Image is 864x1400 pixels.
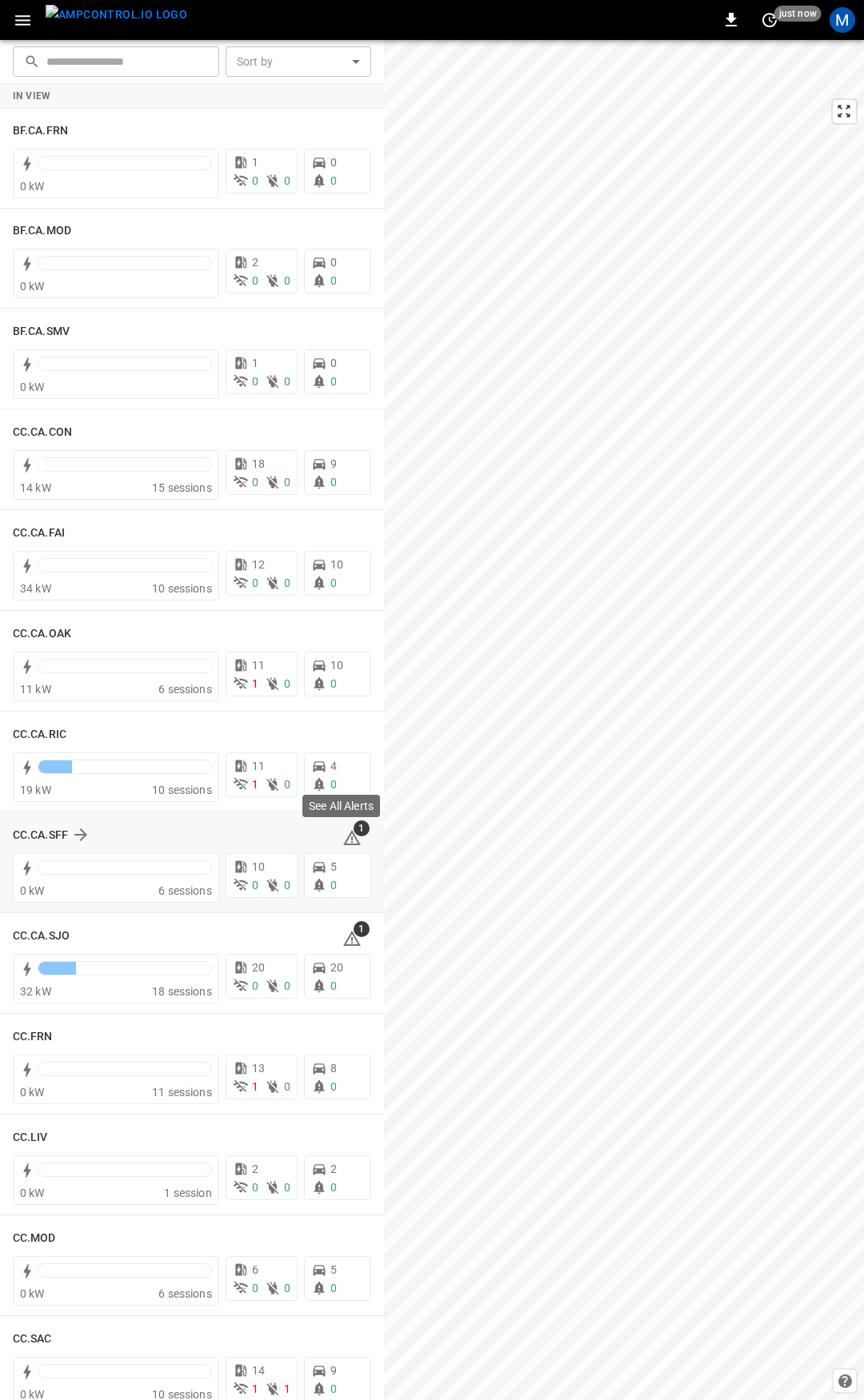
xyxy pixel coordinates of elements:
[252,375,258,388] span: 0
[284,274,290,287] span: 0
[13,323,70,341] h6: BF.CA.SMV
[330,375,337,388] span: 0
[20,884,45,897] span: 0 kW
[284,576,290,589] span: 0
[252,1263,258,1276] span: 6
[158,884,212,897] span: 6 sessions
[13,1230,56,1247] h6: CC.MOD
[284,1382,290,1395] span: 1
[330,961,343,974] span: 20
[252,558,265,571] span: 12
[330,778,337,791] span: 0
[354,921,370,937] span: 1
[152,985,212,998] span: 18 sessions
[13,726,66,744] h6: CC.CA.RIC
[252,677,258,690] span: 1
[252,1382,258,1395] span: 1
[309,798,374,814] p: See All Alerts
[830,7,855,33] div: profile-icon
[774,6,822,22] span: just now
[252,760,265,772] span: 11
[252,860,265,873] span: 10
[354,820,370,836] span: 1
[252,1062,265,1075] span: 13
[152,784,212,796] span: 10 sessions
[330,677,337,690] span: 0
[13,122,68,140] h6: BF.CA.FRN
[284,174,290,187] span: 0
[330,1181,337,1194] span: 0
[20,784,51,796] span: 19 kW
[330,1163,337,1175] span: 2
[13,90,51,102] strong: In View
[20,1287,45,1300] span: 0 kW
[330,156,337,169] span: 0
[330,457,337,470] span: 9
[252,1364,265,1377] span: 14
[13,1129,48,1147] h6: CC.LIV
[330,357,337,369] span: 0
[330,760,337,772] span: 4
[252,879,258,891] span: 0
[284,979,290,992] span: 0
[46,5,187,25] img: ampcontrol.io logo
[330,1080,337,1093] span: 0
[252,476,258,489] span: 0
[757,7,782,33] button: set refresh interval
[20,180,45,193] span: 0 kW
[20,481,51,494] span: 14 kW
[13,1028,53,1046] h6: CC.FRN
[330,576,337,589] span: 0
[252,961,265,974] span: 20
[13,424,72,441] h6: CC.CA.CON
[20,381,45,393] span: 0 kW
[330,1062,337,1075] span: 8
[13,927,70,945] h6: CC.CA.SJO
[252,256,258,269] span: 2
[284,677,290,690] span: 0
[13,827,68,844] h6: CC.CA.SFF
[152,481,212,494] span: 15 sessions
[330,659,343,672] span: 10
[20,683,51,696] span: 11 kW
[284,1181,290,1194] span: 0
[330,558,343,571] span: 10
[252,174,258,187] span: 0
[252,274,258,287] span: 0
[330,476,337,489] span: 0
[284,1282,290,1294] span: 0
[13,525,65,542] h6: CC.CA.FAI
[252,1080,258,1093] span: 1
[13,625,71,643] h6: CC.CA.OAK
[330,1364,337,1377] span: 9
[252,778,258,791] span: 1
[158,1287,212,1300] span: 6 sessions
[330,879,337,891] span: 0
[252,1282,258,1294] span: 0
[252,1181,258,1194] span: 0
[330,274,337,287] span: 0
[13,1330,52,1348] h6: CC.SAC
[252,156,258,169] span: 1
[330,979,337,992] span: 0
[164,1187,211,1199] span: 1 session
[252,1163,258,1175] span: 2
[252,659,265,672] span: 11
[20,582,51,595] span: 34 kW
[252,979,258,992] span: 0
[330,174,337,187] span: 0
[252,576,258,589] span: 0
[152,1086,212,1099] span: 11 sessions
[20,1187,45,1199] span: 0 kW
[152,582,212,595] span: 10 sessions
[330,860,337,873] span: 5
[330,1282,337,1294] span: 0
[158,683,212,696] span: 6 sessions
[20,1086,45,1099] span: 0 kW
[330,1382,337,1395] span: 0
[284,879,290,891] span: 0
[284,476,290,489] span: 0
[330,1263,337,1276] span: 5
[284,1080,290,1093] span: 0
[252,457,265,470] span: 18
